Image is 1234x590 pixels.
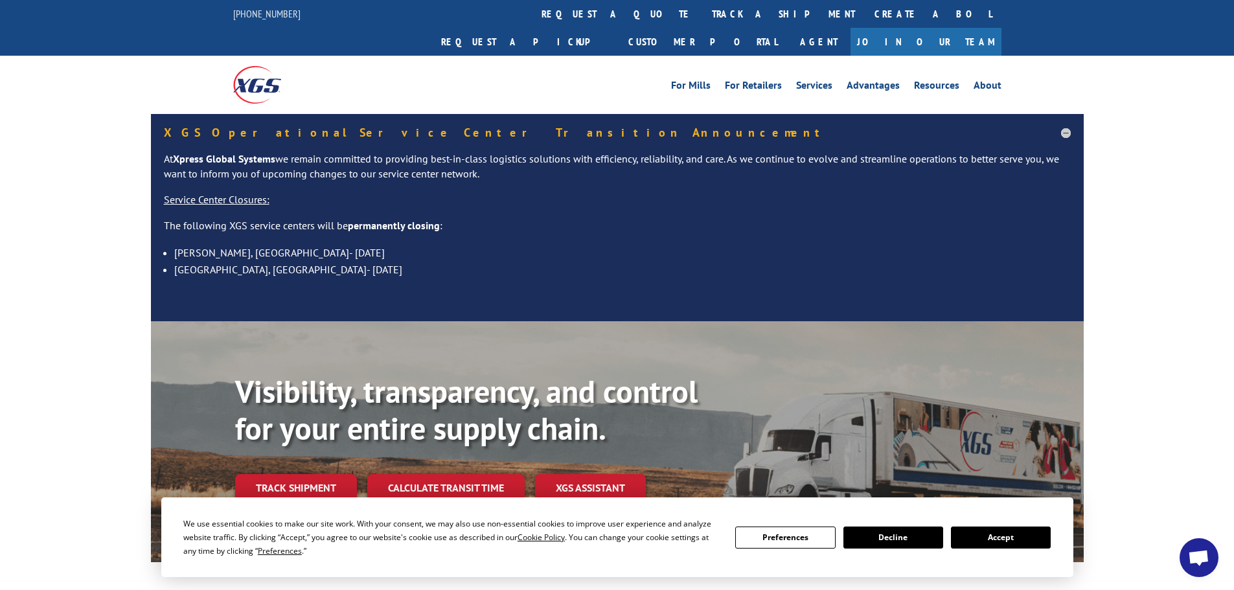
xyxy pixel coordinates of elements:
[619,28,787,56] a: Customer Portal
[164,193,269,206] u: Service Center Closures:
[851,28,1001,56] a: Join Our Team
[164,127,1071,139] h5: XGS Operational Service Center Transition Announcement
[174,261,1071,278] li: [GEOGRAPHIC_DATA], [GEOGRAPHIC_DATA]- [DATE]
[796,80,832,95] a: Services
[671,80,711,95] a: For Mills
[951,527,1051,549] button: Accept
[843,527,943,549] button: Decline
[258,545,302,556] span: Preferences
[431,28,619,56] a: Request a pickup
[974,80,1001,95] a: About
[164,218,1071,244] p: The following XGS service centers will be :
[367,474,525,502] a: Calculate transit time
[914,80,959,95] a: Resources
[518,532,565,543] span: Cookie Policy
[164,152,1071,193] p: At we remain committed to providing best-in-class logistics solutions with efficiency, reliabilit...
[233,7,301,20] a: [PHONE_NUMBER]
[173,152,275,165] strong: Xpress Global Systems
[535,474,646,502] a: XGS ASSISTANT
[235,474,357,501] a: Track shipment
[235,371,698,449] b: Visibility, transparency, and control for your entire supply chain.
[735,527,835,549] button: Preferences
[174,244,1071,261] li: [PERSON_NAME], [GEOGRAPHIC_DATA]- [DATE]
[725,80,782,95] a: For Retailers
[847,80,900,95] a: Advantages
[161,497,1073,577] div: Cookie Consent Prompt
[787,28,851,56] a: Agent
[1180,538,1218,577] a: Open chat
[348,219,440,232] strong: permanently closing
[183,517,720,558] div: We use essential cookies to make our site work. With your consent, we may also use non-essential ...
